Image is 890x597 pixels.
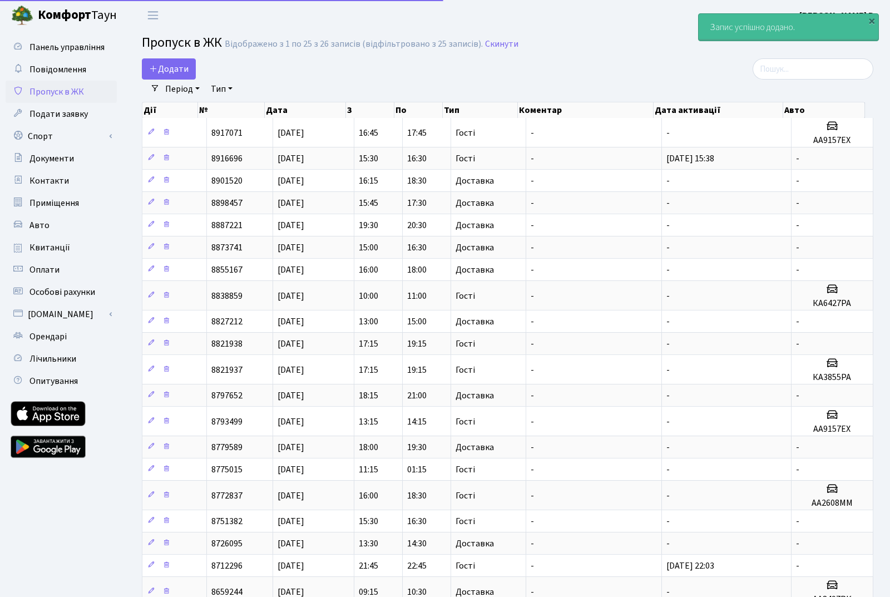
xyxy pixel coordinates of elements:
[359,315,378,328] span: 13:00
[753,58,873,80] input: Пошук...
[359,441,378,453] span: 18:00
[6,36,117,58] a: Панель управління
[456,465,475,474] span: Гості
[531,127,534,139] span: -
[6,125,117,147] a: Спорт
[139,6,167,24] button: Переключити навігацію
[796,219,799,231] span: -
[456,243,494,252] span: Доставка
[29,330,67,343] span: Орендарі
[359,127,378,139] span: 16:45
[796,298,868,309] h5: КА6427РА
[278,560,304,572] span: [DATE]
[796,175,799,187] span: -
[278,241,304,254] span: [DATE]
[456,265,494,274] span: Доставка
[359,463,378,476] span: 11:15
[198,102,265,118] th: №
[278,152,304,165] span: [DATE]
[456,129,475,137] span: Гості
[38,6,91,24] b: Комфорт
[531,175,534,187] span: -
[407,537,427,550] span: 14:30
[796,338,799,350] span: -
[666,515,670,527] span: -
[407,416,427,428] span: 14:15
[359,175,378,187] span: 16:15
[407,152,427,165] span: 16:30
[407,463,427,476] span: 01:15
[359,537,378,550] span: 13:30
[796,241,799,254] span: -
[796,463,799,476] span: -
[407,241,427,254] span: 16:30
[531,389,534,402] span: -
[699,14,878,41] div: Запис успішно додано.
[796,424,868,435] h5: АА9157ЕХ
[29,63,86,76] span: Повідомлення
[531,364,534,376] span: -
[456,176,494,185] span: Доставка
[211,389,243,402] span: 8797652
[211,241,243,254] span: 8873741
[866,15,877,26] div: ×
[407,290,427,302] span: 11:00
[796,264,799,276] span: -
[456,443,494,452] span: Доставка
[407,364,427,376] span: 19:15
[6,170,117,192] a: Контакти
[456,339,475,348] span: Гості
[407,197,427,209] span: 17:30
[211,127,243,139] span: 8917071
[531,152,534,165] span: -
[531,441,534,453] span: -
[531,219,534,231] span: -
[531,537,534,550] span: -
[531,338,534,350] span: -
[29,241,70,254] span: Квитанції
[456,317,494,326] span: Доставка
[211,537,243,550] span: 8726095
[796,135,868,146] h5: АА9157ЕХ
[278,175,304,187] span: [DATE]
[346,102,394,118] th: З
[531,515,534,527] span: -
[278,441,304,453] span: [DATE]
[225,39,483,50] div: Відображено з 1 по 25 з 26 записів (відфільтровано з 25 записів).
[142,33,222,52] span: Пропуск в ЖК
[359,416,378,428] span: 13:15
[278,364,304,376] span: [DATE]
[29,264,60,276] span: Оплати
[407,219,427,231] span: 20:30
[796,537,799,550] span: -
[783,102,865,118] th: Авто
[29,197,79,209] span: Приміщення
[278,197,304,209] span: [DATE]
[796,560,799,572] span: -
[531,315,534,328] span: -
[407,264,427,276] span: 18:00
[666,290,670,302] span: -
[666,219,670,231] span: -
[29,108,88,120] span: Подати заявку
[211,219,243,231] span: 8887221
[456,391,494,400] span: Доставка
[796,315,799,328] span: -
[394,102,443,118] th: По
[278,490,304,502] span: [DATE]
[456,561,475,570] span: Гості
[211,152,243,165] span: 8916696
[456,491,475,500] span: Гості
[359,364,378,376] span: 17:15
[407,338,427,350] span: 19:15
[278,537,304,550] span: [DATE]
[666,315,670,328] span: -
[518,102,654,118] th: Коментар
[666,264,670,276] span: -
[456,221,494,230] span: Доставка
[6,192,117,214] a: Приміщення
[531,197,534,209] span: -
[359,515,378,527] span: 15:30
[265,102,346,118] th: Дата
[278,264,304,276] span: [DATE]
